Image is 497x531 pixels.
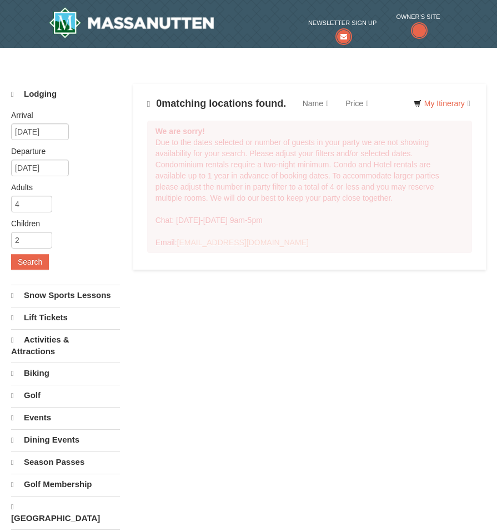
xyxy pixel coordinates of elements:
span: Owner's Site [396,11,440,22]
div: Due to the dates selected or number of guests in your party we are not showing availability for y... [147,121,472,253]
a: Name [294,92,337,115]
a: Owner's Site [396,11,440,40]
img: Massanutten Resort Logo [49,7,214,38]
a: Newsletter Sign Up [308,17,376,40]
label: Arrival [11,110,112,121]
a: [GEOGRAPHIC_DATA] [11,496,120,528]
a: Snow Sports Lessons [11,285,120,306]
button: Search [11,254,49,270]
span: Newsletter Sign Up [308,17,376,28]
label: Adults [11,182,112,193]
a: Biking [11,363,120,384]
a: My Itinerary [406,95,478,112]
a: Massanutten Resort [49,7,214,38]
label: Departure [11,146,112,157]
a: Activities & Attractions [11,329,120,361]
a: Events [11,407,120,428]
label: Children [11,218,112,229]
a: Dining Events [11,429,120,450]
a: Golf [11,385,120,406]
a: Season Passes [11,451,120,473]
a: Lift Tickets [11,307,120,328]
a: Price [337,92,377,115]
a: [EMAIL_ADDRESS][DOMAIN_NAME] [177,238,309,247]
a: Lodging [11,84,120,105]
a: Golf Membership [11,474,120,495]
strong: We are sorry! [155,127,205,136]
